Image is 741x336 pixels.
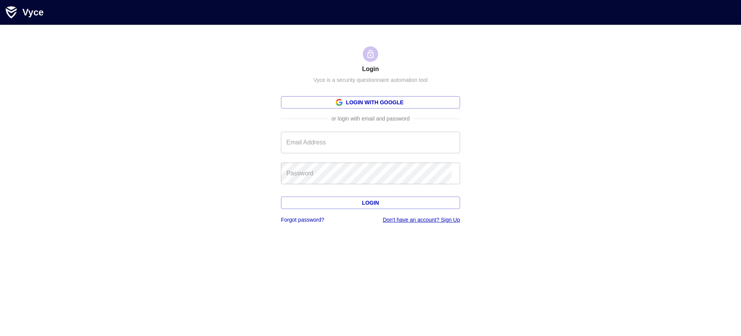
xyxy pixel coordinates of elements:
[22,7,44,18] div: Vyce
[281,96,460,109] a: Login with Google
[281,217,324,223] a: Forgot password?
[281,197,460,209] button: Login
[362,65,379,73] h1: Login
[2,3,44,22] a: Vyce
[383,217,460,223] a: Don't have an account? Sign Up
[313,76,428,84] p: Vyce is a security questionnaire automation tool
[331,115,409,122] p: or login with email and password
